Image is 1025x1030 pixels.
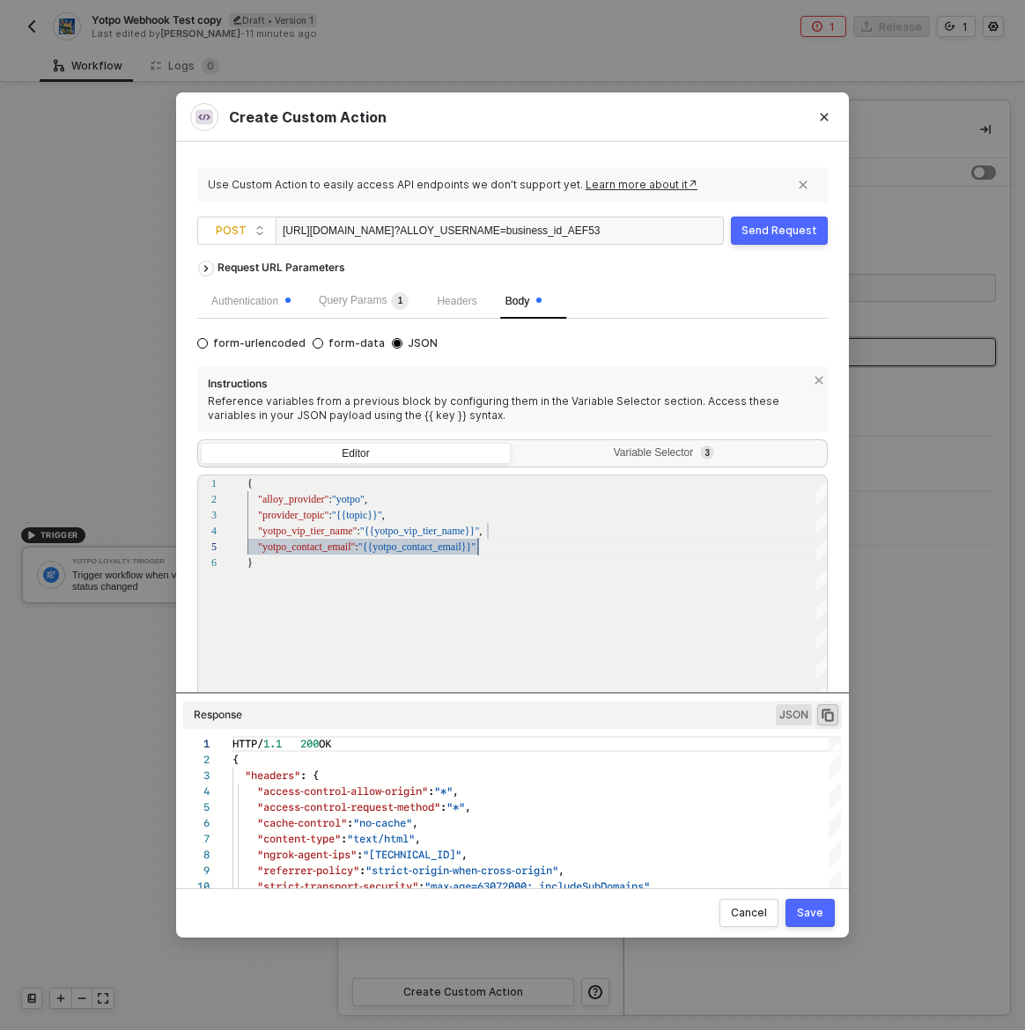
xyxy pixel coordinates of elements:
div: 8 [183,847,210,863]
div: 7 [183,831,210,847]
button: Cancel [719,899,778,927]
span: form-data [323,336,385,350]
span: : [440,798,446,815]
span: : [328,493,331,505]
span: "{{yotpo_vip_tier_name}}" [360,525,479,537]
span: { [247,477,253,489]
span: "[TECHNICAL_ID]" [363,846,461,863]
span: "cache-control" [257,814,347,831]
div: Create Custom Action [190,103,835,131]
img: integration-icon [195,108,213,126]
span: POST [216,217,265,244]
span: "text/html" [347,830,415,847]
span: "{{topic}}" [332,509,382,521]
span: JSON [776,704,812,725]
span: : [355,541,358,553]
div: Send Request [741,224,817,238]
span: Instructions [208,377,807,394]
div: Cancel [731,906,767,920]
div: 9 [183,863,210,879]
span: "referrer-policy" [257,862,359,879]
span: Query Params [319,294,409,306]
textarea: Editor content;Press Alt+F1 for Accessibility Options. [232,736,233,752]
textarea: Editor content;Press Alt+F1 for Accessibility Options. [478,539,479,555]
span: ?ALLOY_USERNAME=business_id_AEF53F2F012FE7F030A5CD31 [395,224,720,237]
span: "yotpo_contact_email" [258,541,355,553]
span: 1.1 [263,735,282,752]
div: [URL][DOMAIN_NAME] [283,217,600,246]
span: Body [505,295,542,307]
span: , [382,509,385,521]
sup: 3 [700,445,714,460]
span: "headers" [245,767,300,784]
div: 1 [183,736,210,752]
div: Editor [202,444,510,468]
div: 5 [190,539,217,555]
span: , [465,798,471,815]
span: , [453,783,459,799]
span: "alloy_provider" [258,493,328,505]
span: OK [319,735,331,752]
div: Use Custom Action to easily access API endpoints we don’t support yet. [208,178,790,192]
span: : [428,783,434,799]
span: 3 [704,448,710,458]
div: Reference variables from a previous block by configuring them in the Variable Selector section. A... [208,394,817,422]
span: 200 [300,735,319,752]
span: , [365,493,367,505]
div: 3 [183,768,210,784]
span: Headers [437,295,476,307]
span: , [558,862,564,879]
span: "max-age=63072000; includeSubDomains" [424,878,650,894]
div: Save [797,906,823,920]
div: 10 [183,879,210,894]
div: 2 [183,752,210,768]
span: , [415,830,421,847]
span: , [461,846,468,863]
span: 1 [398,296,403,305]
span: : [357,525,359,537]
span: : [418,878,424,894]
span: "access-control-request-method" [257,798,440,815]
button: Close [800,92,849,142]
span: icon-close [798,180,808,190]
span: : [341,830,347,847]
span: "no-cache" [353,814,412,831]
div: 1 [190,475,217,491]
span: "ngrok-agent-ips" [257,846,357,863]
div: 2 [190,491,217,507]
span: : [357,846,363,863]
div: Variable Selector [524,446,811,460]
sup: 1 [391,292,409,310]
a: Learn more about it↗ [586,178,697,191]
span: "content-type" [257,830,341,847]
span: { [232,751,239,768]
div: 5 [183,799,210,815]
span: "yotpo_vip_tier_name" [258,525,357,537]
div: 3 [190,507,217,523]
span: "access-control-allow-origin" [257,783,428,799]
span: "strict-origin-when-cross-origin" [365,862,558,879]
span: "{{yotpo_contact_email}}" [358,541,476,553]
span: : [347,814,353,831]
span: : { [300,767,319,784]
div: 6 [190,555,217,570]
span: icon-copy-paste [820,707,836,723]
button: Send Request [731,217,828,245]
div: Authentication [211,293,291,310]
span: form-urlencoded [208,336,306,350]
span: : [328,509,331,521]
div: 4 [190,523,217,539]
div: Response [194,708,242,722]
span: HTTP/ [232,735,263,752]
span: , [479,525,482,537]
div: Request URL Parameters [209,252,354,283]
div: 6 [183,815,210,831]
span: } [247,556,253,569]
span: , [412,814,418,831]
span: , [650,878,656,894]
span: JSON [402,336,438,350]
span: : [359,862,365,879]
span: "provider_topic" [258,509,328,521]
span: icon-close [814,375,828,386]
span: "yotpo" [332,493,365,505]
